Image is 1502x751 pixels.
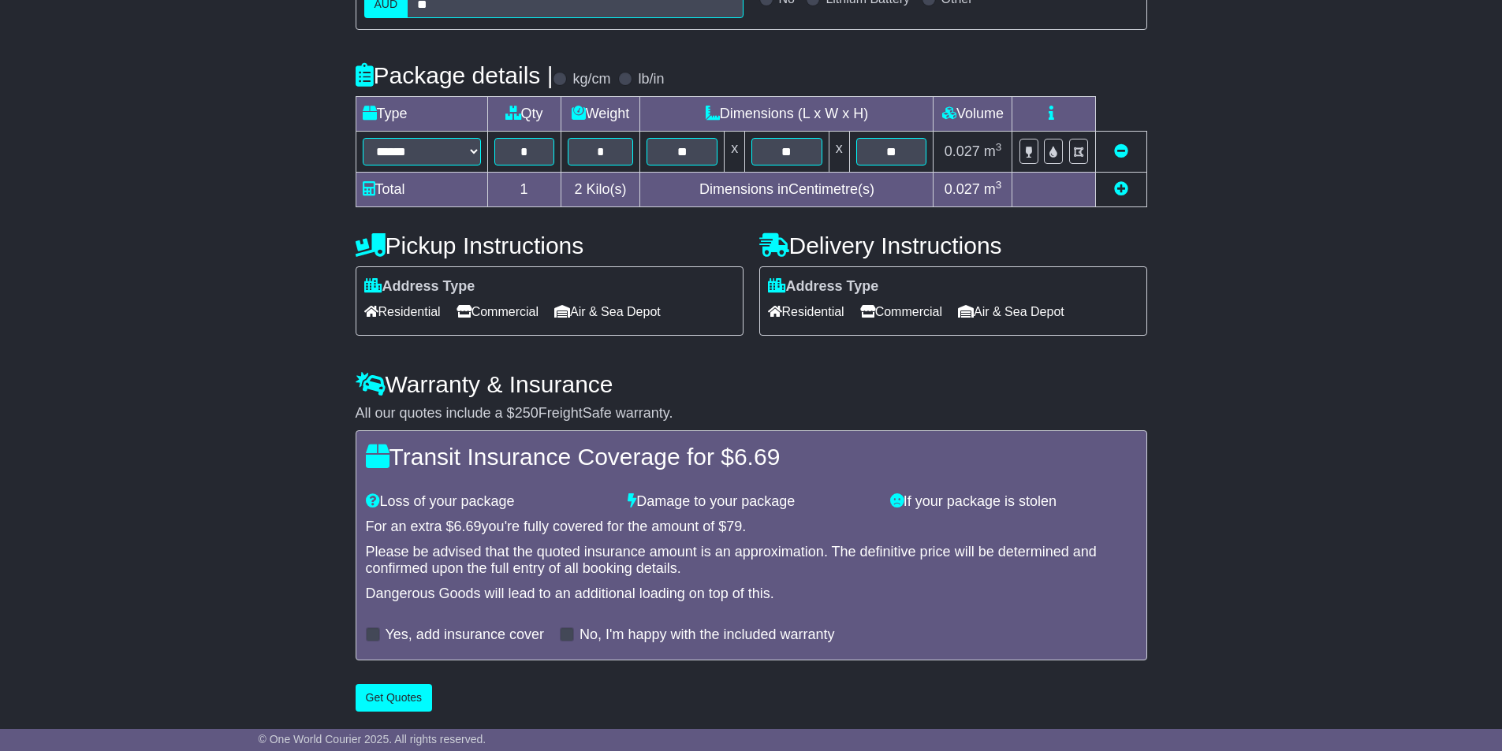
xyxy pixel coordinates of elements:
[364,278,475,296] label: Address Type
[574,181,582,197] span: 2
[984,143,1002,159] span: m
[356,232,744,258] h4: Pickup Instructions
[366,519,1137,536] div: For an extra $ you're fully covered for the amount of $ .
[364,299,441,324] span: Residential
[768,278,879,296] label: Address Type
[356,405,1147,422] div: All our quotes include a $ FreightSafe warranty.
[726,519,742,534] span: 79
[640,173,934,207] td: Dimensions in Centimetre(s)
[554,299,661,324] span: Air & Sea Depot
[638,71,664,88] label: lb/in
[768,299,844,324] span: Residential
[1114,143,1128,159] a: Remove this item
[996,179,1002,191] sup: 3
[945,181,980,197] span: 0.027
[487,97,561,132] td: Qty
[356,62,553,88] h4: Package details |
[386,626,544,644] label: Yes, add insurance cover
[580,626,835,644] label: No, I'm happy with the included warranty
[366,586,1137,603] div: Dangerous Goods will lead to an additional loading on top of this.
[945,143,980,159] span: 0.027
[882,493,1145,511] div: If your package is stolen
[356,371,1147,397] h4: Warranty & Insurance
[934,97,1012,132] td: Volume
[829,132,849,173] td: x
[620,493,882,511] div: Damage to your package
[487,173,561,207] td: 1
[561,173,640,207] td: Kilo(s)
[958,299,1064,324] span: Air & Sea Depot
[1114,181,1128,197] a: Add new item
[454,519,482,534] span: 6.69
[640,97,934,132] td: Dimensions (L x W x H)
[996,141,1002,153] sup: 3
[356,684,433,712] button: Get Quotes
[356,97,487,132] td: Type
[366,444,1137,470] h4: Transit Insurance Coverage for $
[366,544,1137,578] div: Please be advised that the quoted insurance amount is an approximation. The definitive price will...
[572,71,610,88] label: kg/cm
[860,299,942,324] span: Commercial
[984,181,1002,197] span: m
[561,97,640,132] td: Weight
[457,299,539,324] span: Commercial
[358,493,621,511] div: Loss of your package
[259,733,486,745] span: © One World Courier 2025. All rights reserved.
[725,132,745,173] td: x
[515,405,539,421] span: 250
[759,232,1147,258] h4: Delivery Instructions
[356,173,487,207] td: Total
[734,444,780,470] span: 6.69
